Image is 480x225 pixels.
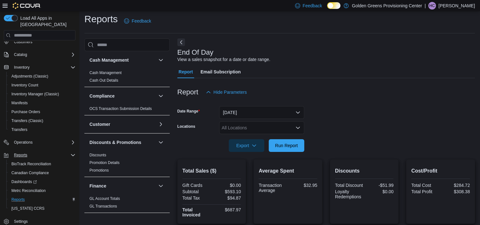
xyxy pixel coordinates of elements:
button: Cash Management [89,57,156,63]
button: Operations [1,138,78,147]
a: Cash Management [89,71,122,75]
span: GL Transactions [89,204,117,209]
a: Inventory Manager (Classic) [9,90,62,98]
div: $284.72 [442,183,470,188]
a: Transfers [9,126,30,133]
p: [PERSON_NAME] [438,2,475,10]
a: Discounts [89,153,106,157]
h3: Cash Management [89,57,129,63]
div: Total Profit [411,189,439,194]
span: Report [179,65,193,78]
span: Discounts [89,153,106,158]
div: -$51.99 [365,183,393,188]
button: [US_STATE] CCRS [6,204,78,213]
div: Finance [84,195,170,213]
h3: Discounts & Promotions [89,139,141,146]
a: Dashboards [9,178,39,186]
button: Export [229,139,264,152]
button: Canadian Compliance [6,168,78,177]
button: Compliance [157,92,165,100]
span: Customers [14,39,32,44]
span: Adjustments (Classic) [9,72,76,80]
span: BioTrack Reconciliation [9,160,76,168]
div: Total Cost [411,183,439,188]
span: Transfers (Classic) [9,117,76,125]
h3: Customer [89,121,110,127]
h1: Reports [84,13,118,25]
a: Adjustments (Classic) [9,72,51,80]
span: Catalog [11,51,76,58]
button: Next [177,38,185,46]
button: Discounts & Promotions [157,139,165,146]
button: Transfers (Classic) [6,116,78,125]
span: Reports [11,151,76,159]
span: [US_STATE] CCRS [11,206,44,211]
span: Hide Parameters [214,89,247,95]
button: Customer [157,120,165,128]
button: Inventory [11,64,32,71]
span: Adjustments (Classic) [11,74,48,79]
span: Inventory Manager (Classic) [9,90,76,98]
span: Metrc Reconciliation [11,188,46,193]
button: Discounts & Promotions [89,139,156,146]
span: Run Report [275,142,298,149]
h3: Compliance [89,93,115,99]
button: BioTrack Reconciliation [6,160,78,168]
a: Metrc Reconciliation [9,187,48,194]
h3: Inventory [89,219,109,225]
span: Settings [14,219,28,224]
span: Purchase Orders [11,109,40,114]
label: Date Range [177,109,200,114]
div: Subtotal [182,189,210,194]
span: Canadian Compliance [11,170,49,175]
a: [US_STATE] CCRS [9,205,47,212]
button: Customer [89,121,156,127]
h2: Discounts [335,167,394,175]
div: Compliance [84,105,170,115]
a: Promotions [89,168,109,173]
span: Washington CCRS [9,205,76,212]
input: Dark Mode [327,2,340,9]
p: | [424,2,426,10]
button: Open list of options [295,125,300,130]
span: Reports [14,153,27,158]
span: Transfers [9,126,76,133]
span: Metrc Reconciliation [9,187,76,194]
span: Dashboards [11,179,37,184]
h2: Average Spent [259,167,317,175]
button: Cash Management [157,56,165,64]
span: Catalog [14,52,27,57]
button: Inventory [1,63,78,72]
span: Inventory [14,65,30,70]
span: Transfers [11,127,27,132]
button: Catalog [11,51,30,58]
span: Manifests [11,100,28,106]
span: Export [233,139,260,152]
div: $593.10 [213,189,241,194]
button: Catalog [1,50,78,59]
button: Finance [157,182,165,190]
div: View a sales snapshot for a date or date range. [177,56,270,63]
button: [DATE] [219,106,304,119]
span: Customers [11,38,76,46]
button: Compliance [89,93,156,99]
button: Reports [11,151,30,159]
a: Cash Out Details [89,78,118,83]
div: $32.95 [289,183,317,188]
a: Customers [11,38,35,46]
a: Promotion Details [89,160,120,165]
button: Finance [89,183,156,189]
a: Manifests [9,99,30,107]
h3: Finance [89,183,106,189]
button: Inventory [89,219,156,225]
button: Manifests [6,99,78,107]
a: GL Account Totals [89,196,120,201]
div: $687.97 [213,207,241,212]
span: Operations [11,139,76,146]
span: Reports [9,196,76,203]
span: Manifests [9,99,76,107]
button: Operations [11,139,35,146]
